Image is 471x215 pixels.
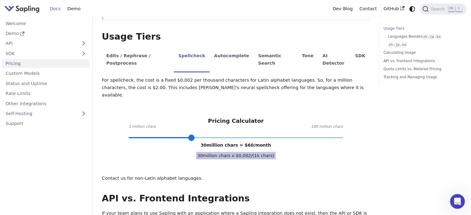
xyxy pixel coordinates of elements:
[388,34,458,40] a: Languages Besideszh,jp,ko
[196,152,276,159] span: 30 million chars x $ 0.002 /(1k chars)
[102,193,370,204] h2: API vs. Frontend Integrations
[2,79,90,88] a: Status and Uptime
[46,4,64,14] a: Docs
[2,99,90,108] a: Other Integrations
[2,39,77,48] a: API
[429,6,448,11] span: Search
[329,4,356,14] a: Dev Blog
[383,74,460,80] a: Tracking and Managing Usage
[311,124,343,130] span: 100 million chars
[383,50,460,56] a: Calculating Usage
[2,29,90,38] a: Demo
[210,48,254,72] li: Autocomplete
[388,42,394,47] code: zh
[102,175,370,182] p: Contact us for non-Latin alphabet languages.
[102,77,370,99] p: For spellcheck, the cost is a fixed $0.002 per thousand characters for Latin alphabet languages. ...
[2,69,90,78] a: Custom Models
[208,118,264,125] h3: Pricing Calculator
[174,48,210,72] li: Spellcheck
[2,119,90,128] a: Support
[395,42,400,47] code: jp
[450,194,465,209] iframe: Intercom live chat
[77,39,90,48] button: Expand sidebar category 'API'
[456,6,462,11] kbd: K
[388,42,458,48] a: zh,jp,ko
[64,4,84,14] a: Demo
[4,4,42,13] a: Sapling.ai
[422,34,428,39] code: zh
[429,34,434,39] code: jp
[4,4,40,13] img: Sapling.ai
[383,58,460,64] a: API vs. Frontend Integrations
[380,4,408,14] a: GitHub
[2,59,90,68] a: Pricing
[2,89,90,98] a: Rate Limits
[129,124,156,130] span: 1 million chars
[201,143,271,148] span: 30 million chars = $ 60 /month
[318,48,351,72] li: AI Detector
[436,34,441,39] code: ko
[2,49,77,58] a: SDK
[102,31,370,42] h2: Usage Tiers
[2,109,90,118] a: Self-Hosting
[383,26,460,32] a: Usage Tiers
[401,42,407,47] code: ko
[383,66,460,72] a: Quota Limits vs. Metered Pricing
[102,48,174,72] li: Edits / Rephrase / Postprocess
[297,48,318,72] li: Tone
[2,19,90,28] a: Welcome
[351,48,370,72] li: SDK
[254,48,297,72] li: Semantic Search
[356,4,380,14] a: Contact
[77,49,90,58] button: Expand sidebar category 'SDK'
[420,3,466,15] button: Search (Ctrl+K)
[408,4,417,13] button: Switch between dark and light mode (currently system mode)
